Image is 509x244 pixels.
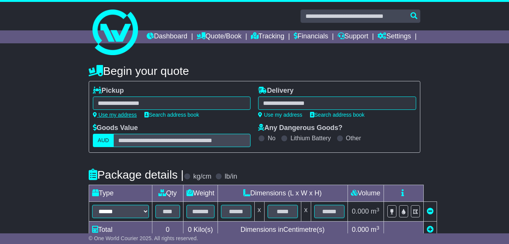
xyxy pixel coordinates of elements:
a: Use my address [93,112,137,118]
td: Dimensions (L x W x H) [218,185,348,202]
label: Pickup [93,87,124,95]
td: Volume [348,185,384,202]
a: Tracking [251,30,284,43]
td: Type [89,185,152,202]
label: kg/cm [193,173,211,181]
a: Financials [294,30,328,43]
td: Qty [152,185,183,202]
a: Support [338,30,368,43]
label: No [268,135,275,142]
a: Search address book [144,112,199,118]
label: Goods Value [93,124,138,132]
a: Settings [377,30,411,43]
td: x [254,202,264,222]
h4: Begin your quote [89,65,420,77]
span: © One World Courier 2025. All rights reserved. [89,235,198,241]
label: Lithium Battery [290,135,331,142]
label: AUD [93,134,114,147]
span: 0.000 [352,226,369,233]
a: Search address book [310,112,365,118]
span: 0 [188,226,192,233]
span: 0.000 [352,208,369,215]
a: Add new item [427,226,434,233]
a: Remove this item [427,208,434,215]
td: Weight [183,185,218,202]
h4: Package details | [89,168,184,181]
span: m [371,226,379,233]
td: Total [89,222,152,238]
span: m [371,208,379,215]
a: Quote/Book [197,30,241,43]
a: Use my address [258,112,302,118]
label: Delivery [258,87,293,95]
label: lb/in [225,173,237,181]
a: Dashboard [147,30,187,43]
td: 0 [152,222,183,238]
td: Dimensions in Centimetre(s) [218,222,348,238]
sup: 3 [376,207,379,212]
td: x [301,202,311,222]
label: Any Dangerous Goods? [258,124,342,132]
sup: 3 [376,225,379,231]
label: Other [346,135,361,142]
td: Kilo(s) [183,222,218,238]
